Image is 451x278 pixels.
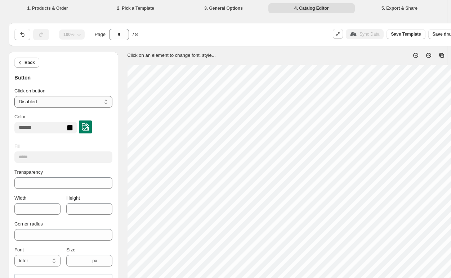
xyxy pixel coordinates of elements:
[14,169,43,175] span: Transparency
[14,221,43,227] span: Corner radius
[14,58,39,68] button: Back
[14,247,24,252] span: Font
[92,258,97,263] span: px
[66,195,80,201] span: Height
[387,29,425,39] button: Save Template
[128,52,216,59] p: Click on an element to change font, style...
[82,123,89,131] img: colorPickerImg
[14,75,31,81] span: Button
[391,31,421,37] span: Save Template
[133,31,138,38] span: / 8
[14,88,45,94] span: Click on button
[14,143,21,149] span: Fill
[66,247,75,252] span: Size
[14,195,26,201] span: Width
[95,31,106,38] span: Page
[24,60,35,65] span: Back
[14,114,26,119] span: Color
